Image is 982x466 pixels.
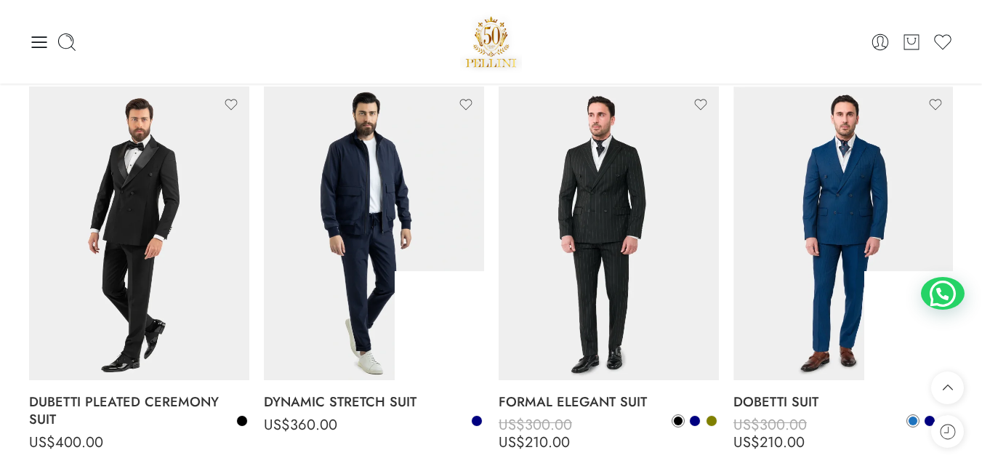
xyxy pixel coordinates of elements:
[29,432,55,453] span: US$
[499,414,525,435] span: US$
[499,432,570,453] bdi: 210.00
[901,32,922,52] a: Cart
[236,414,249,427] a: Black
[264,387,484,417] a: DYNAMIC STRETCH SUIT
[705,414,718,427] a: Olive
[733,387,954,417] a: DOBETTI SUIT
[460,11,523,73] img: Pellini
[933,32,953,52] a: Wishlist
[906,414,919,427] a: Blue
[29,432,103,453] bdi: 400.00
[870,32,890,52] a: Login / Register
[264,414,337,435] bdi: 360.00
[460,11,523,73] a: Pellini -
[733,414,760,435] span: US$
[264,414,290,435] span: US$
[733,432,805,453] bdi: 210.00
[499,387,719,417] a: FORMAL ELEGANT SUIT
[733,414,807,435] bdi: 300.00
[940,414,953,427] a: Olive
[672,414,685,427] a: Black
[688,414,701,427] a: Navy
[923,414,936,427] a: Navy
[470,414,483,427] a: Navy
[499,432,525,453] span: US$
[29,387,249,434] a: DUBETTI PLEATED CEREMONY SUIT
[499,414,572,435] bdi: 300.00
[733,432,760,453] span: US$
